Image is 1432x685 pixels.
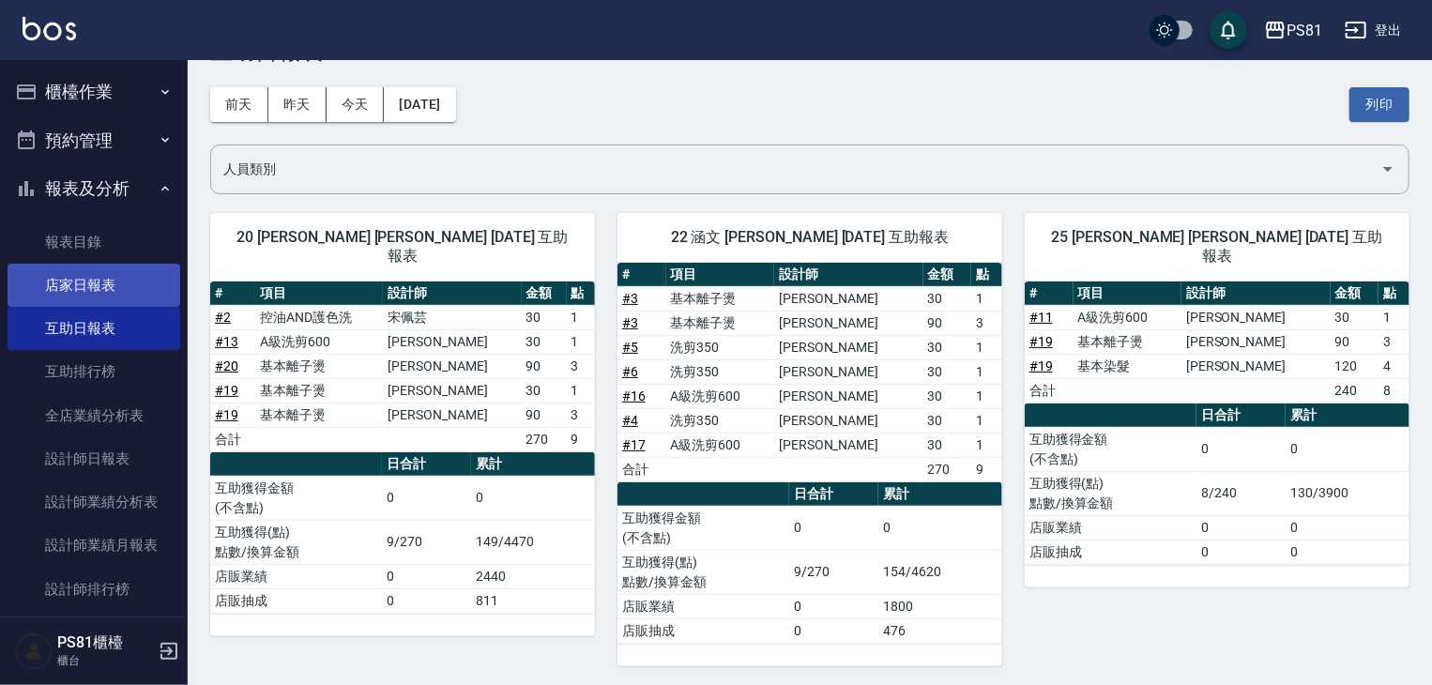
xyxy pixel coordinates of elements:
[923,286,972,311] td: 30
[774,263,923,287] th: 設計師
[57,633,153,652] h5: PS81櫃檯
[971,286,1002,311] td: 1
[923,433,972,457] td: 30
[210,282,595,452] table: a dense table
[567,378,595,403] td: 1
[622,291,638,306] a: #3
[8,480,180,524] a: 設計師業績分析表
[1181,305,1331,329] td: [PERSON_NAME]
[57,652,153,669] p: 櫃台
[1181,329,1331,354] td: [PERSON_NAME]
[666,286,774,311] td: 基本離子燙
[522,354,567,378] td: 90
[1047,228,1387,266] span: 25 [PERSON_NAME] [PERSON_NAME] [DATE] 互助報表
[8,116,180,165] button: 預約管理
[255,282,383,306] th: 項目
[617,618,789,643] td: 店販抽成
[384,87,455,122] button: [DATE]
[255,354,383,378] td: 基本離子燙
[1025,515,1196,540] td: 店販業績
[622,413,638,428] a: #4
[774,433,923,457] td: [PERSON_NAME]
[774,384,923,408] td: [PERSON_NAME]
[210,588,382,613] td: 店販抽成
[255,378,383,403] td: 基本離子燙
[1337,13,1409,48] button: 登出
[210,564,382,588] td: 店販業績
[215,334,238,349] a: #13
[1287,19,1322,42] div: PS81
[327,87,385,122] button: 今天
[1196,427,1286,471] td: 0
[8,164,180,213] button: 報表及分析
[1373,154,1403,184] button: Open
[923,384,972,408] td: 30
[210,427,255,451] td: 合計
[471,452,595,477] th: 累計
[774,359,923,384] td: [PERSON_NAME]
[971,384,1002,408] td: 1
[971,359,1002,384] td: 1
[8,394,180,437] a: 全店業績分析表
[471,520,595,564] td: 149/4470
[8,350,180,393] a: 互助排行榜
[383,378,521,403] td: [PERSON_NAME]
[1379,329,1409,354] td: 3
[8,307,180,350] a: 互助日報表
[1286,515,1409,540] td: 0
[878,550,1002,594] td: 154/4620
[622,388,646,403] a: #16
[1331,282,1379,306] th: 金額
[1331,305,1379,329] td: 30
[1025,403,1409,565] table: a dense table
[471,588,595,613] td: 811
[971,335,1002,359] td: 1
[1331,329,1379,354] td: 90
[1196,540,1286,564] td: 0
[215,383,238,398] a: #19
[789,482,878,507] th: 日合計
[1025,378,1074,403] td: 合計
[8,264,180,307] a: 店家日報表
[567,305,595,329] td: 1
[522,329,567,354] td: 30
[8,568,180,611] a: 設計師排行榜
[210,520,382,564] td: 互助獲得(點) 點數/換算金額
[923,335,972,359] td: 30
[8,524,180,567] a: 設計師業績月報表
[1286,427,1409,471] td: 0
[1196,515,1286,540] td: 0
[774,286,923,311] td: [PERSON_NAME]
[789,618,878,643] td: 0
[666,335,774,359] td: 洗剪350
[255,329,383,354] td: A級洗剪600
[923,457,972,481] td: 270
[878,594,1002,618] td: 1800
[383,403,521,427] td: [PERSON_NAME]
[1196,403,1286,428] th: 日合計
[878,482,1002,507] th: 累計
[8,611,180,654] a: 每日收支明細
[789,594,878,618] td: 0
[666,359,774,384] td: 洗剪350
[15,632,53,670] img: Person
[971,457,1002,481] td: 9
[666,408,774,433] td: 洗剪350
[1286,403,1409,428] th: 累計
[1286,540,1409,564] td: 0
[255,403,383,427] td: 基本離子燙
[1074,354,1181,378] td: 基本染髮
[622,340,638,355] a: #5
[622,364,638,379] a: #6
[215,310,231,325] a: #2
[1196,471,1286,515] td: 8/240
[1210,11,1247,49] button: save
[878,506,1002,550] td: 0
[471,564,595,588] td: 2440
[622,437,646,452] a: #17
[471,476,595,520] td: 0
[382,588,471,613] td: 0
[210,452,595,614] table: a dense table
[1025,282,1409,403] table: a dense table
[1349,87,1409,122] button: 列印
